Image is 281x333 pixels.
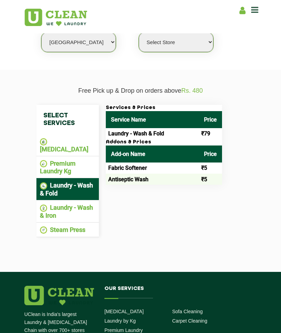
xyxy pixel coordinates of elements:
[199,163,222,174] td: ₹5
[40,204,95,219] li: Laundry - Wash & Iron
[40,182,95,197] li: Laundry - Wash & Fold
[106,139,222,145] h3: Addons & Prices
[106,105,222,111] h3: Services & Prices
[24,87,257,94] p: Free Pick up & Drop on orders above
[106,128,199,139] td: Laundry - Wash & Fold
[106,163,199,174] td: Fabric Softener
[172,318,207,324] a: Carpet Cleaning
[40,182,47,190] img: Laundry - Wash & Fold
[104,309,144,314] a: [MEDICAL_DATA]
[106,145,199,163] th: Add-on Name
[104,286,240,298] h4: Our Services
[106,111,199,128] th: Service Name
[36,105,99,134] h4: Select Services
[106,174,199,185] td: Antiseptic Wash
[199,174,222,185] td: ₹5
[40,138,95,153] li: [MEDICAL_DATA]
[40,138,47,145] img: Dry Cleaning
[40,226,47,234] img: Steam Press
[172,309,203,314] a: Sofa Cleaning
[40,226,95,234] li: Steam Press
[40,205,47,212] img: Laundry - Wash & Iron
[104,318,136,324] a: Laundry by Kg
[104,327,143,333] a: Premium Laundry
[40,160,95,175] li: Premium Laundry Kg
[40,160,47,167] img: Premium Laundry Kg
[25,9,87,26] img: UClean Laundry and Dry Cleaning
[199,145,222,163] th: Price
[181,87,203,94] span: Rs. 480
[24,286,94,305] img: logo.png
[199,111,222,128] th: Price
[199,128,222,139] td: ₹79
